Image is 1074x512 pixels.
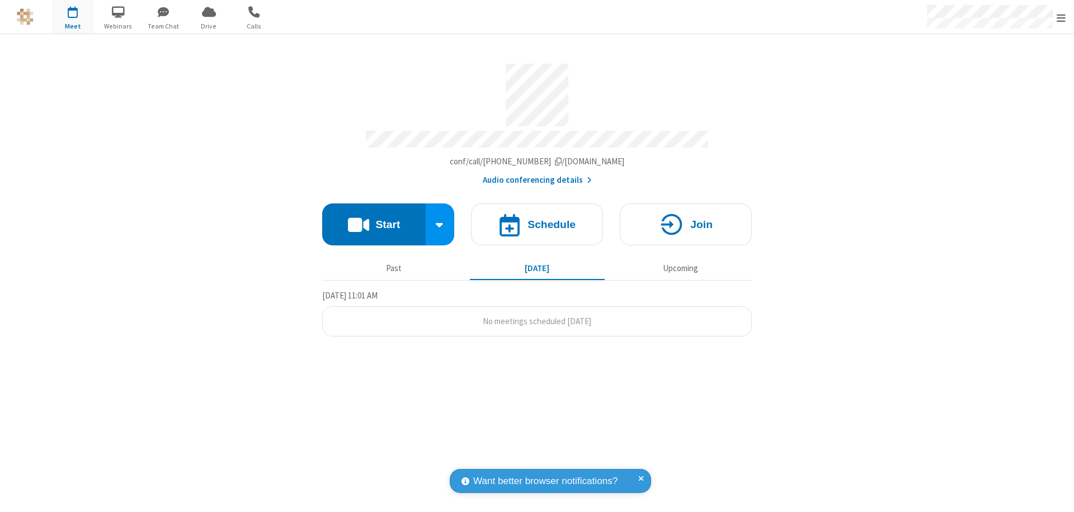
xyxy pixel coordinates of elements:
[52,21,94,31] span: Meet
[322,55,752,187] section: Account details
[327,258,461,279] button: Past
[471,203,603,245] button: Schedule
[483,316,591,326] span: No meetings scheduled [DATE]
[17,8,34,25] img: QA Selenium DO NOT DELETE OR CHANGE
[322,290,378,301] span: [DATE] 11:01 AM
[375,219,400,230] h4: Start
[527,219,576,230] h4: Schedule
[450,155,625,168] button: Copy my meeting room linkCopy my meeting room link
[426,203,455,245] div: Start conference options
[188,21,230,31] span: Drive
[483,174,592,187] button: Audio conferencing details
[143,21,185,31] span: Team Chat
[322,289,752,337] section: Today's Meetings
[613,258,748,279] button: Upcoming
[690,219,713,230] h4: Join
[450,156,625,167] span: Copy my meeting room link
[620,203,752,245] button: Join
[97,21,139,31] span: Webinars
[322,203,426,245] button: Start
[470,258,605,279] button: [DATE]
[233,21,275,31] span: Calls
[473,474,618,489] span: Want better browser notifications?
